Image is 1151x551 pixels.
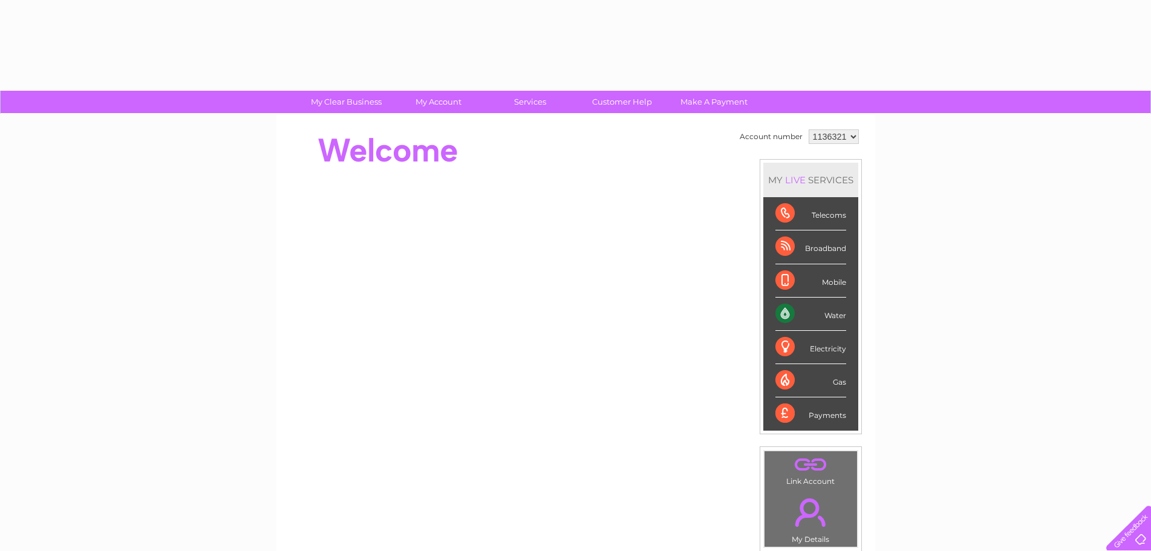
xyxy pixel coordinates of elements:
[775,298,846,331] div: Water
[768,491,854,533] a: .
[775,331,846,364] div: Electricity
[775,197,846,230] div: Telecoms
[764,451,858,489] td: Link Account
[664,91,764,113] a: Make A Payment
[737,126,806,147] td: Account number
[775,264,846,298] div: Mobile
[768,454,854,475] a: .
[783,174,808,186] div: LIVE
[775,364,846,397] div: Gas
[764,488,858,547] td: My Details
[388,91,488,113] a: My Account
[572,91,672,113] a: Customer Help
[763,163,858,197] div: MY SERVICES
[480,91,580,113] a: Services
[296,91,396,113] a: My Clear Business
[775,230,846,264] div: Broadband
[775,397,846,430] div: Payments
